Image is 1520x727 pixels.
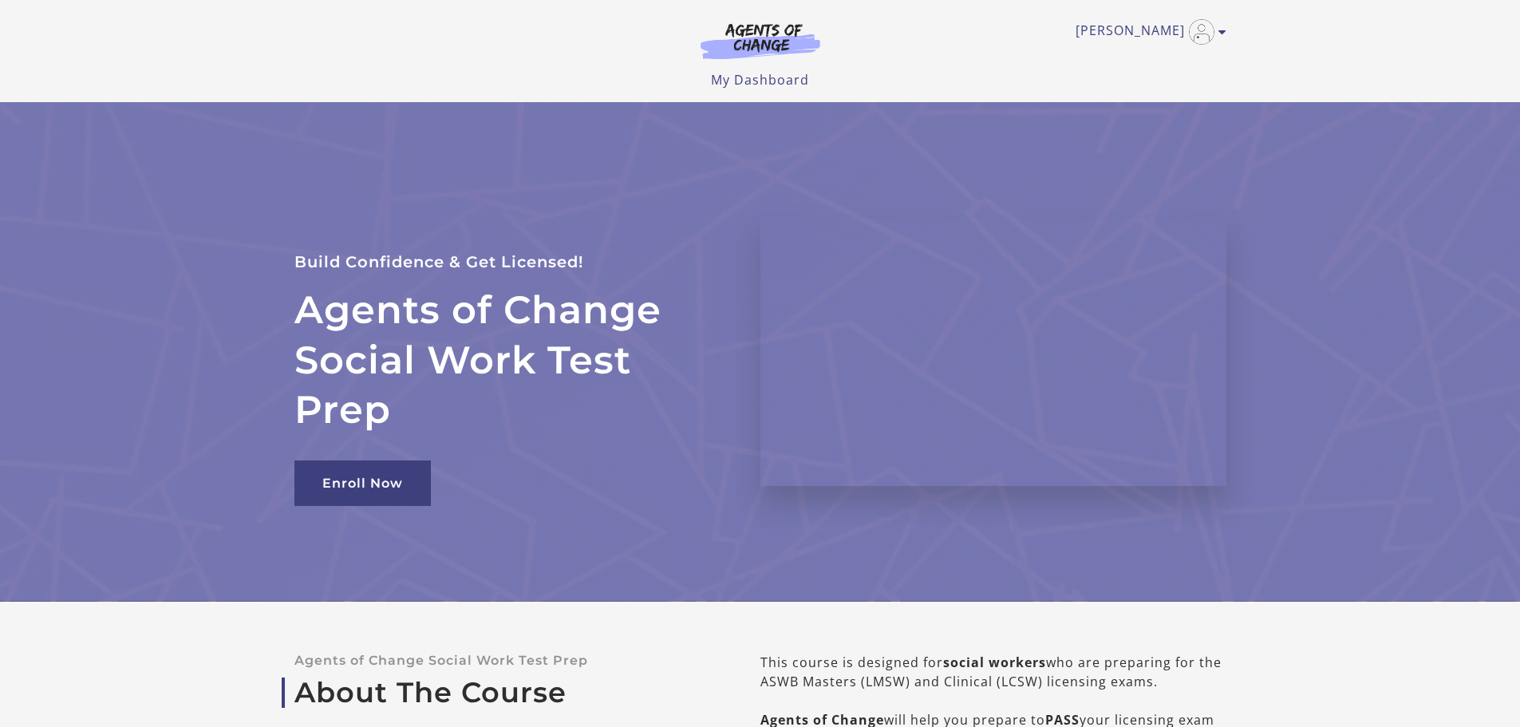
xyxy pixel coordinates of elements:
p: Agents of Change Social Work Test Prep [294,653,709,668]
a: About The Course [294,676,709,709]
h2: Agents of Change Social Work Test Prep [294,285,722,434]
a: Enroll Now [294,460,431,506]
a: My Dashboard [711,71,809,89]
a: Toggle menu [1076,19,1218,45]
img: Agents of Change Logo [684,22,837,59]
p: Build Confidence & Get Licensed! [294,249,722,275]
b: social workers [943,654,1046,671]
